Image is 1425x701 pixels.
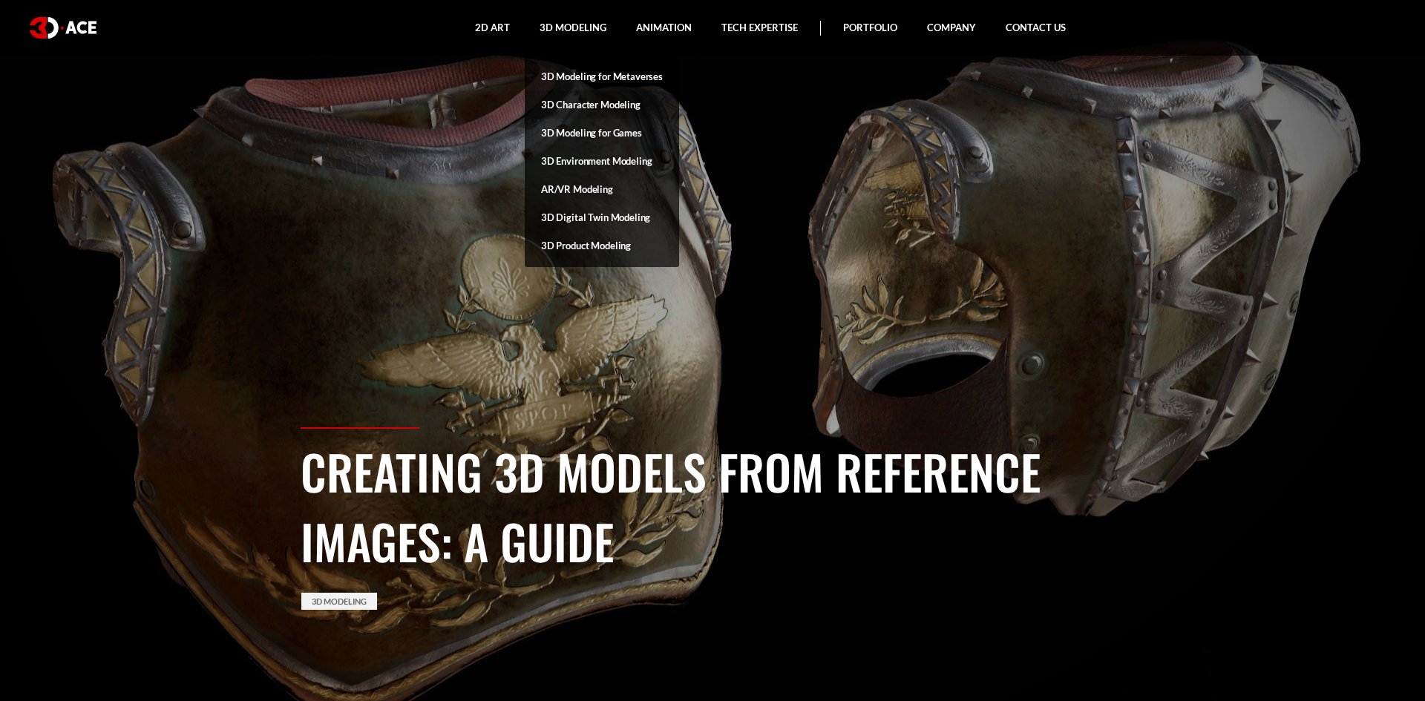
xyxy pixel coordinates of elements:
[525,119,679,147] a: 3D Modeling for Games
[525,175,679,203] a: AR/VR Modeling
[301,593,377,610] a: 3D Modeling
[301,436,1124,576] h1: Creating 3D Models from Reference Images: A Guide
[525,90,679,119] a: 3D Character Modeling
[525,62,679,90] a: 3D Modeling for Metaverses
[525,231,679,260] a: 3D Product Modeling
[30,17,96,39] img: logo white
[525,203,679,231] a: 3D Digital Twin Modeling
[525,147,679,175] a: 3D Environment Modeling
